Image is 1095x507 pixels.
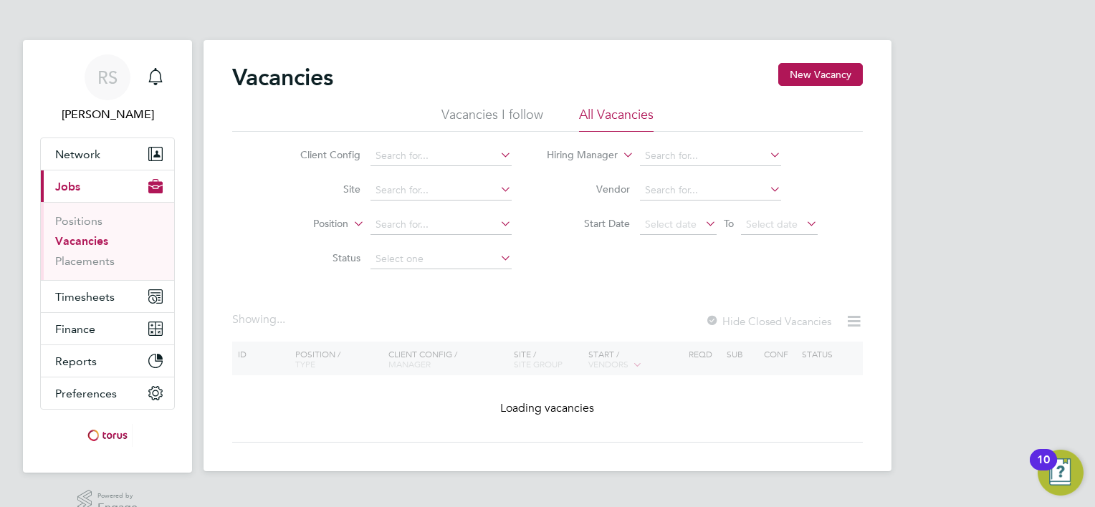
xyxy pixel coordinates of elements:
[55,290,115,304] span: Timesheets
[547,217,630,230] label: Start Date
[97,68,118,87] span: RS
[55,387,117,400] span: Preferences
[41,313,174,344] button: Finance
[277,312,285,327] span: ...
[55,180,80,193] span: Jobs
[41,377,174,409] button: Preferences
[441,106,543,132] li: Vacancies I follow
[55,354,97,368] span: Reports
[1038,450,1084,496] button: Open Resource Center, 10 new notifications
[579,106,654,132] li: All Vacancies
[278,183,360,195] label: Site
[55,148,100,161] span: Network
[535,148,618,163] label: Hiring Manager
[370,215,512,235] input: Search for...
[370,249,512,269] input: Select one
[97,490,138,502] span: Powered by
[719,214,738,233] span: To
[266,217,348,231] label: Position
[41,345,174,377] button: Reports
[645,218,697,231] span: Select date
[746,218,798,231] span: Select date
[778,63,863,86] button: New Vacancy
[40,424,175,447] a: Go to home page
[40,54,175,123] a: RS[PERSON_NAME]
[547,183,630,195] label: Vendor
[41,170,174,202] button: Jobs
[23,40,192,473] nav: Main navigation
[705,314,831,328] label: Hide Closed Vacancies
[278,251,360,264] label: Status
[55,322,95,336] span: Finance
[55,254,115,268] a: Placements
[232,312,288,327] div: Showing
[41,281,174,312] button: Timesheets
[40,106,175,123] span: Ryan Scott
[55,234,108,248] a: Vacancies
[640,146,781,166] input: Search for...
[640,180,781,201] input: Search for...
[41,138,174,170] button: Network
[1037,460,1050,478] div: 10
[82,424,133,447] img: torus-logo-retina.png
[370,146,512,166] input: Search for...
[232,63,333,92] h2: Vacancies
[278,148,360,161] label: Client Config
[55,214,102,228] a: Positions
[370,180,512,201] input: Search for...
[41,202,174,280] div: Jobs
